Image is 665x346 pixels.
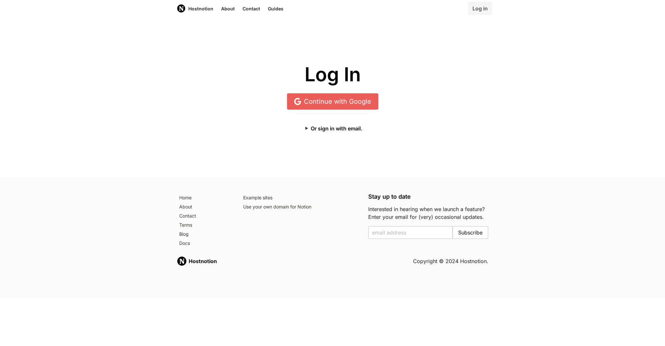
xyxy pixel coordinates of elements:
a: Log in [468,2,492,15]
input: Enter your email to subscribe to the email list and be notified when we launch [368,226,453,239]
a: Docs [177,239,233,248]
a: Contact [177,212,233,221]
a: Home [177,193,233,203]
a: Terms [177,221,233,230]
a: Use your own domain for Notion [241,203,361,212]
strong: Hostnotion [189,258,217,264]
a: Continue with Google [287,93,378,110]
img: Hostnotion logo [177,256,187,266]
h5: Stay up to date [368,193,488,200]
a: About [177,203,233,212]
h5: Copyright © 2024 Hostnotion. [413,257,488,265]
p: Interested in hearing when we launch a feature? Enter your email for (very) occasional updates. [368,205,488,221]
button: Subscribe [452,226,488,239]
h1: Log In [177,64,488,86]
a: Blog [177,230,233,239]
img: Host Notion logo [177,4,186,13]
a: Example sites [241,193,361,203]
button: Or sign in with email. [297,122,368,135]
